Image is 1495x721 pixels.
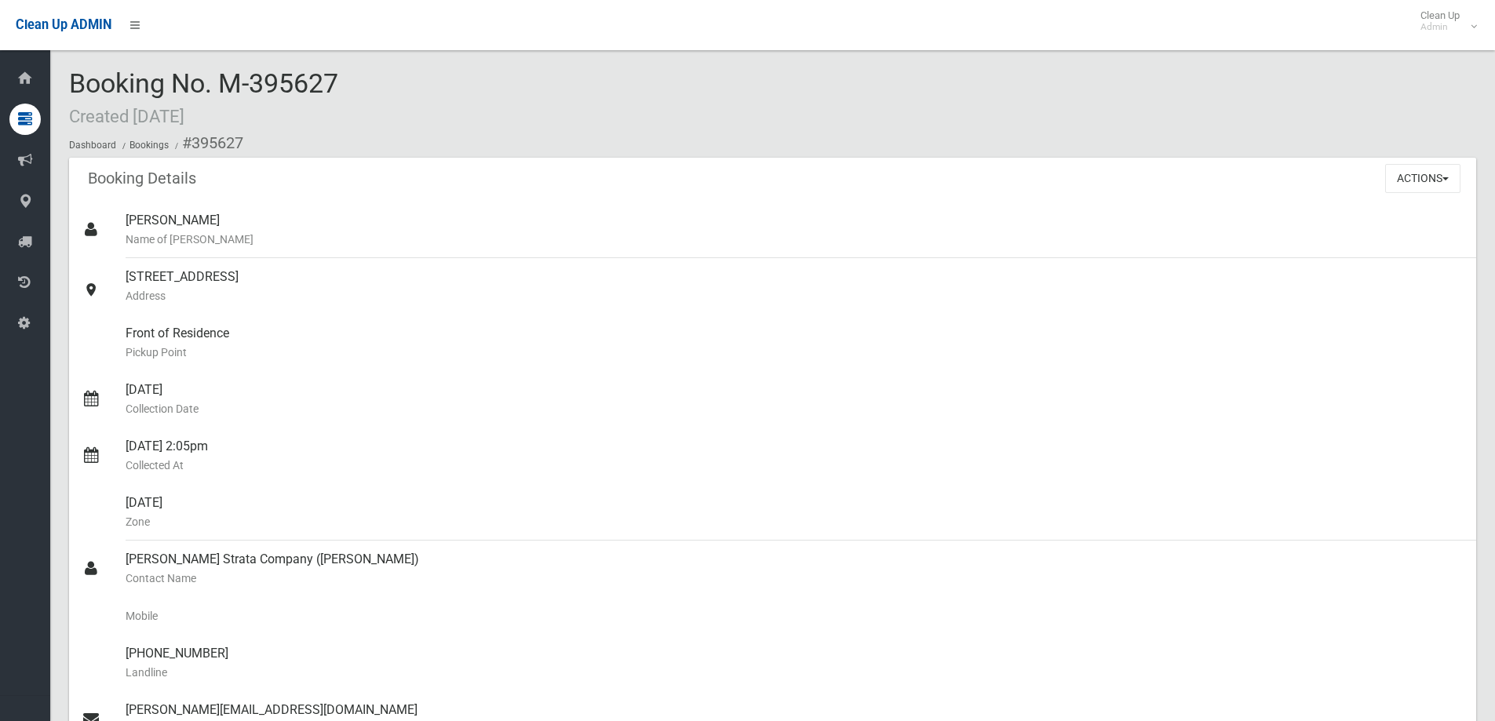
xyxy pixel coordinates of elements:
small: Collected At [126,456,1464,475]
small: Collection Date [126,399,1464,418]
header: Booking Details [69,163,215,194]
span: Booking No. M-395627 [69,67,338,129]
div: [PHONE_NUMBER] [126,635,1464,691]
small: Address [126,286,1464,305]
button: Actions [1385,164,1460,193]
div: [STREET_ADDRESS] [126,258,1464,315]
a: Bookings [129,140,169,151]
small: Admin [1420,21,1460,33]
div: [DATE] [126,484,1464,541]
small: Contact Name [126,569,1464,588]
small: Mobile [126,606,1464,625]
small: Pickup Point [126,343,1464,362]
small: Name of [PERSON_NAME] [126,230,1464,249]
small: Created [DATE] [69,106,184,126]
small: Landline [126,663,1464,682]
div: [PERSON_NAME] [126,202,1464,258]
span: Clean Up ADMIN [16,17,111,32]
div: [DATE] 2:05pm [126,428,1464,484]
div: [PERSON_NAME] Strata Company ([PERSON_NAME]) [126,541,1464,597]
a: Dashboard [69,140,116,151]
div: [DATE] [126,371,1464,428]
span: Clean Up [1413,9,1475,33]
li: #395627 [171,129,243,158]
div: Front of Residence [126,315,1464,371]
small: Zone [126,512,1464,531]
